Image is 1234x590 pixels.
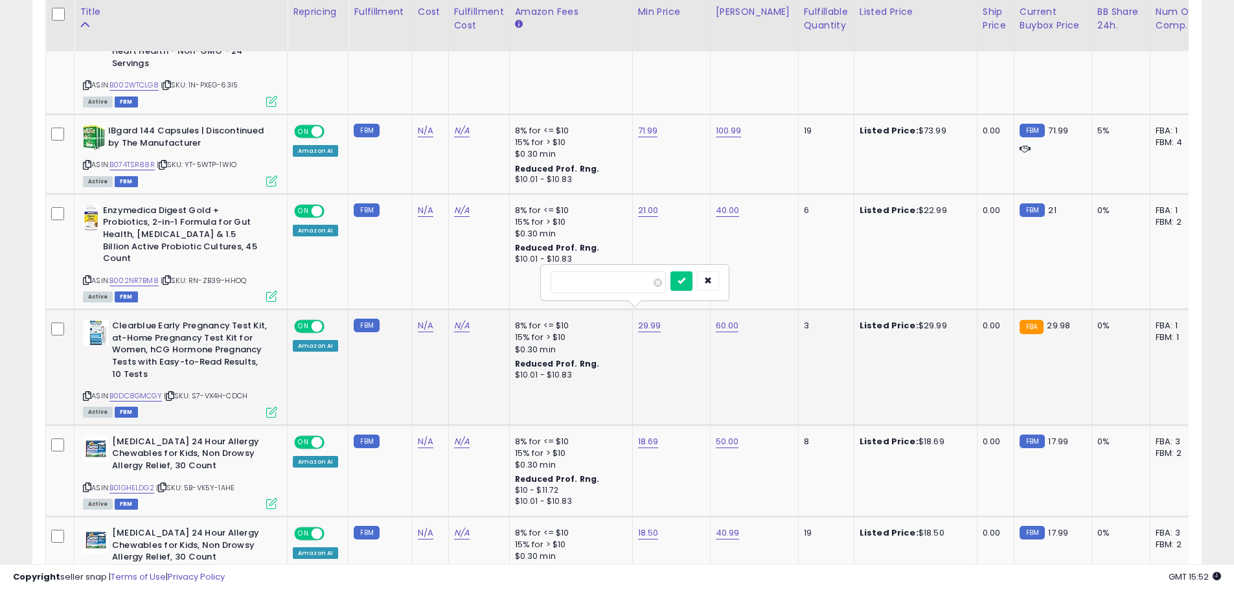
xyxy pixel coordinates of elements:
a: 40.00 [716,204,740,217]
div: FBA: 1 [1156,125,1198,137]
span: FBM [115,499,138,510]
div: FBA: 1 [1156,205,1198,216]
div: $0.30 min [515,459,623,471]
div: $0.30 min [515,344,623,356]
a: 50.00 [716,435,739,448]
div: Num of Comp. [1156,5,1203,32]
div: FBM: 2 [1156,216,1198,228]
div: $29.99 [860,320,967,332]
span: | SKU: S7-VX4H-CDCH [164,391,247,401]
span: OFF [323,126,343,137]
div: FBM: 2 [1156,539,1198,550]
small: FBA [1020,320,1044,334]
div: Amazon AI [293,547,338,559]
div: Title [80,5,282,19]
div: 15% for > $10 [515,216,623,228]
a: B01GHELDG2 [109,482,154,494]
div: ASIN: [83,205,277,301]
div: 8% for <= $10 [515,320,623,332]
strong: Copyright [13,571,60,583]
img: 51CsPuFdz4L._SL40_.jpg [83,527,109,553]
b: Reduced Prof. Rng. [515,163,600,174]
div: 15% for > $10 [515,448,623,459]
img: 41+LMQIYhLL._SL40_.jpg [83,320,109,346]
span: 71.99 [1048,124,1068,137]
small: FBM [354,203,379,217]
span: OFF [323,528,343,539]
small: FBM [354,319,379,332]
div: Amazon AI [293,340,338,352]
a: 29.99 [638,319,661,332]
a: Terms of Use [111,571,166,583]
div: ASIN: [83,125,277,185]
div: Fulfillment [354,5,406,19]
div: 8 [804,436,844,448]
div: Amazon AI [293,225,338,236]
div: ASIN: [83,320,277,416]
div: $10.01 - $10.83 [515,496,623,507]
span: 21 [1048,204,1056,216]
div: $0.30 min [515,228,623,240]
div: 0.00 [983,527,1004,539]
div: FBM: 2 [1156,448,1198,459]
div: $0.30 min [515,148,623,160]
div: 8% for <= $10 [515,125,623,137]
small: Amazon Fees. [515,19,523,30]
small: FBM [1020,124,1045,137]
div: seller snap | | [13,571,225,584]
div: Current Buybox Price [1020,5,1086,32]
div: Min Price [638,5,705,19]
div: 5% [1097,125,1140,137]
div: $10.01 - $10.83 [515,174,623,185]
span: FBM [115,407,138,418]
a: B074TSR88R [109,159,155,170]
div: 0.00 [983,125,1004,137]
div: $18.69 [860,436,967,448]
div: [PERSON_NAME] [716,5,793,19]
div: 0.00 [983,205,1004,216]
div: $18.50 [860,527,967,539]
b: Listed Price: [860,124,919,137]
small: FBM [354,435,379,448]
div: Ship Price [983,5,1009,32]
span: ON [295,528,312,539]
a: 71.99 [638,124,658,137]
span: All listings currently available for purchase on Amazon [83,407,113,418]
a: N/A [418,124,433,137]
span: OFF [323,437,343,448]
div: FBA: 3 [1156,436,1198,448]
div: $73.99 [860,125,967,137]
div: FBA: 3 [1156,527,1198,539]
b: Listed Price: [860,435,919,448]
span: ON [295,126,312,137]
div: 0% [1097,205,1140,216]
a: N/A [454,319,470,332]
a: N/A [418,204,433,217]
div: 19 [804,527,844,539]
a: N/A [418,435,433,448]
small: FBM [354,124,379,137]
small: FBM [1020,435,1045,448]
small: FBM [1020,526,1045,539]
a: N/A [454,204,470,217]
a: 18.69 [638,435,659,448]
span: 17.99 [1048,527,1068,539]
div: 0% [1097,320,1140,332]
div: FBA: 1 [1156,320,1198,332]
b: Listed Price: [860,527,919,539]
b: Reduced Prof. Rng. [515,473,600,484]
span: All listings currently available for purchase on Amazon [83,499,113,510]
div: 8% for <= $10 [515,205,623,216]
div: Fulfillable Quantity [804,5,849,32]
a: 60.00 [716,319,739,332]
a: N/A [454,124,470,137]
div: BB Share 24h. [1097,5,1145,32]
span: FBM [115,176,138,187]
a: N/A [454,435,470,448]
span: 29.98 [1047,319,1070,332]
a: Privacy Policy [168,571,225,583]
div: 8% for <= $10 [515,436,623,448]
span: All listings currently available for purchase on Amazon [83,176,113,187]
b: Listed Price: [860,204,919,216]
span: ON [295,321,312,332]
